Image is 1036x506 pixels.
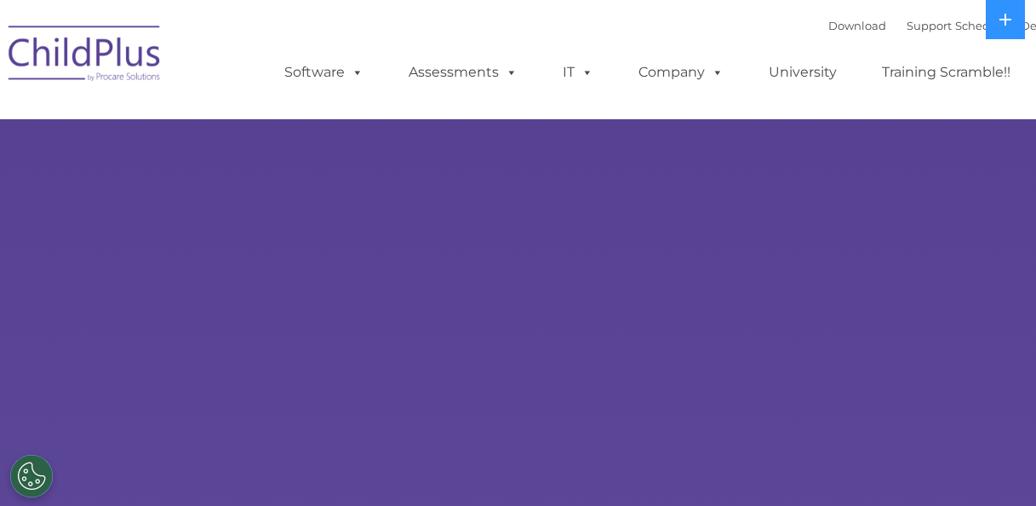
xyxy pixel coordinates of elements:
[828,19,886,32] a: Download
[621,55,741,89] a: Company
[267,55,381,89] a: Software
[752,55,854,89] a: University
[392,55,535,89] a: Assessments
[865,55,1027,89] a: Training Scramble!!
[546,55,610,89] a: IT
[10,455,53,497] button: Cookies Settings
[907,19,952,32] a: Support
